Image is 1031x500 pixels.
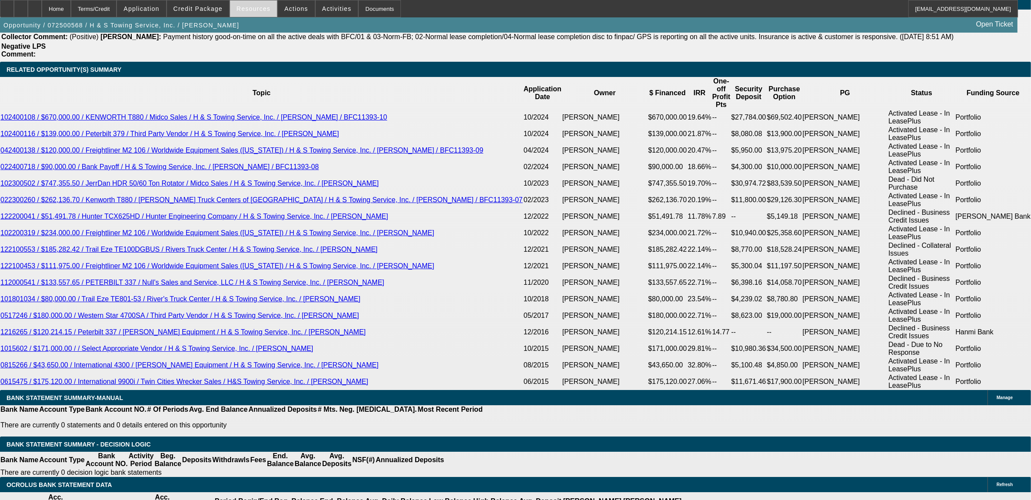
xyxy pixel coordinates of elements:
td: $670,000.00 [648,109,687,126]
td: $6,398.16 [731,274,767,291]
td: $43,650.00 [648,357,687,373]
td: [PERSON_NAME] [562,142,647,159]
button: Activities [316,0,358,17]
td: 11.78% [687,208,712,225]
td: 19.70% [687,175,712,192]
td: $234,000.00 [648,225,687,241]
td: [PERSON_NAME] [562,357,647,373]
b: [PERSON_NAME]: [100,33,161,40]
th: Application Date [523,77,562,109]
th: Deposits [182,452,212,468]
td: [PERSON_NAME] [562,208,647,225]
td: $69,502.40 [767,109,802,126]
td: 19.64% [687,109,712,126]
td: 27.06% [687,373,712,390]
td: -- [712,142,731,159]
td: 22.14% [687,258,712,274]
td: 10/2023 [523,175,562,192]
td: [PERSON_NAME] [802,126,888,142]
td: [PERSON_NAME] [802,208,888,225]
td: 12/2021 [523,241,562,258]
td: [PERSON_NAME] [802,241,888,258]
span: BANK STATEMENT SUMMARY-MANUAL [7,394,123,401]
b: Collector Comment: [1,33,68,40]
td: [PERSON_NAME] [562,373,647,390]
td: [PERSON_NAME] [802,291,888,307]
td: $111,975.00 [648,258,687,274]
span: Credit Package [174,5,223,12]
td: -- [712,192,731,208]
p: There are currently 0 statements and 0 details entered on this opportunity [0,421,483,429]
span: Opportunity / 072500568 / H & S Towing Service, Inc. / [PERSON_NAME] [3,22,239,29]
td: 23.54% [687,291,712,307]
th: Most Recent Period [417,405,483,414]
a: 0615475 / $175,120.00 / International 9900i / Twin Cities Wrecker Sales / H&S Towing Service, Inc... [0,378,368,385]
button: Actions [278,0,315,17]
a: 0815266 / $43,650.00 / International 4300 / [PERSON_NAME] Equipment / H & S Towing Service, Inc. ... [0,361,378,369]
td: 10/2024 [523,109,562,126]
td: [PERSON_NAME] [562,340,647,357]
td: 22.71% [687,307,712,324]
b: Negative LPS Comment: [1,43,46,58]
th: Avg. Balance [294,452,321,468]
td: $30,974.72 [731,175,767,192]
td: 22.14% [687,241,712,258]
td: $175,120.00 [648,373,687,390]
td: -- [731,324,767,340]
td: $120,000.00 [648,142,687,159]
td: $90,000.00 [648,159,687,175]
td: -- [712,159,731,175]
th: Purchase Option [767,77,802,109]
span: Application [123,5,159,12]
span: Manage [997,395,1013,400]
td: [PERSON_NAME] [802,357,888,373]
th: End. Balance [267,452,294,468]
td: [PERSON_NAME] [802,274,888,291]
button: Application [117,0,166,17]
a: 102300502 / $747,355.50 / JerrDan HDR 50/60 Ton Rotator / Midco Sales / H & S Towing Service, Inc... [0,180,379,187]
td: -- [712,274,731,291]
th: NSF(#) [352,452,375,468]
span: Actions [284,5,308,12]
td: $262,136.70 [648,192,687,208]
td: $14,058.70 [767,274,802,291]
td: [PERSON_NAME] [562,192,647,208]
td: Activated Lease - In LeasePlus [888,225,955,241]
td: $5,100.48 [731,357,767,373]
a: Open Ticket [973,17,1017,32]
a: 112000541 / $133,557.65 / PETERBILT 337 / Null's Sales and Service, LLC / H & S Towing Service, I... [0,279,384,286]
td: Activated Lease - In LeasePlus [888,307,955,324]
td: Activated Lease - In LeasePlus [888,126,955,142]
td: $185,282.42 [648,241,687,258]
th: Account Type [39,452,85,468]
td: 12/2022 [523,208,562,225]
td: 10/2024 [523,126,562,142]
td: [PERSON_NAME] [562,126,647,142]
td: 21.72% [687,225,712,241]
td: $19,000.00 [767,307,802,324]
td: $133,557.65 [648,274,687,291]
td: [PERSON_NAME] [562,225,647,241]
td: -- [712,109,731,126]
td: 10/2018 [523,291,562,307]
a: 122100553 / $185,282.42 / Trail Eze TE100DGBUS / Rivers Truck Center / H & S Towing Service, Inc.... [0,246,377,253]
th: # Of Periods [147,405,189,414]
td: $10,980.36 [731,340,767,357]
td: -- [712,241,731,258]
td: [PERSON_NAME] [562,324,647,340]
td: $11,671.46 [731,373,767,390]
td: 08/2015 [523,357,562,373]
td: Activated Lease - In LeasePlus [888,192,955,208]
td: 7.89 [712,208,731,225]
td: -- [767,324,802,340]
td: [PERSON_NAME] [802,340,888,357]
th: Avg. End Balance [189,405,248,414]
td: Activated Lease - In LeasePlus [888,159,955,175]
td: -- [712,357,731,373]
td: $34,500.00 [767,340,802,357]
td: [PERSON_NAME] [562,307,647,324]
td: -- [712,307,731,324]
td: [PERSON_NAME] [562,241,647,258]
a: 102400116 / $139,000.00 / Peterbilt 379 / Third Party Vendor / H & S Towing Service, Inc. / [PERS... [0,130,339,137]
td: 11/2020 [523,274,562,291]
